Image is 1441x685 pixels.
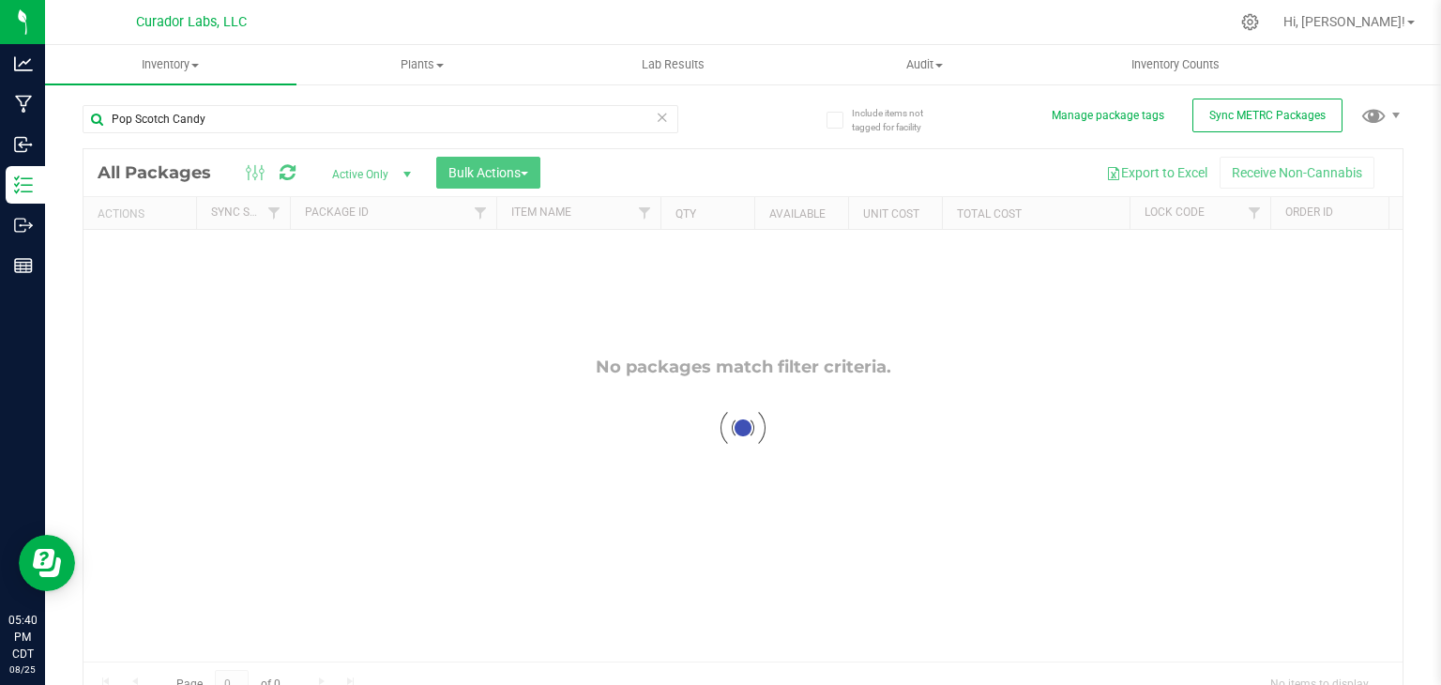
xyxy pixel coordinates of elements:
[656,105,669,129] span: Clear
[1052,108,1164,124] button: Manage package tags
[8,662,37,677] p: 08/25
[1050,45,1301,84] a: Inventory Counts
[616,56,730,73] span: Lab Results
[14,256,33,275] inline-svg: Reports
[1192,99,1342,132] button: Sync METRC Packages
[297,56,547,73] span: Plants
[83,105,678,133] input: Search Package ID, Item Name, SKU, Lot or Part Number...
[14,216,33,235] inline-svg: Outbound
[799,56,1049,73] span: Audit
[14,54,33,73] inline-svg: Analytics
[852,106,946,134] span: Include items not tagged for facility
[798,45,1050,84] a: Audit
[136,14,247,30] span: Curador Labs, LLC
[14,95,33,114] inline-svg: Manufacturing
[45,56,296,73] span: Inventory
[296,45,548,84] a: Plants
[1209,109,1326,122] span: Sync METRC Packages
[45,45,296,84] a: Inventory
[1283,14,1405,29] span: Hi, [PERSON_NAME]!
[19,535,75,591] iframe: Resource center
[1238,13,1262,31] div: Manage settings
[1106,56,1245,73] span: Inventory Counts
[548,45,799,84] a: Lab Results
[14,175,33,194] inline-svg: Inventory
[14,135,33,154] inline-svg: Inbound
[8,612,37,662] p: 05:40 PM CDT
